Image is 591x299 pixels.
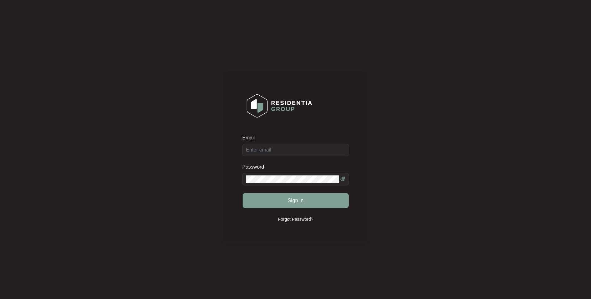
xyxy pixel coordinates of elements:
[288,197,304,204] span: Sign in
[242,164,269,170] label: Password
[246,175,339,183] input: Password
[243,193,349,208] button: Sign in
[242,144,349,156] input: Email
[340,177,345,182] span: eye-invisible
[243,90,316,122] img: Login Logo
[242,135,259,141] label: Email
[278,216,313,222] p: Forgot Password?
